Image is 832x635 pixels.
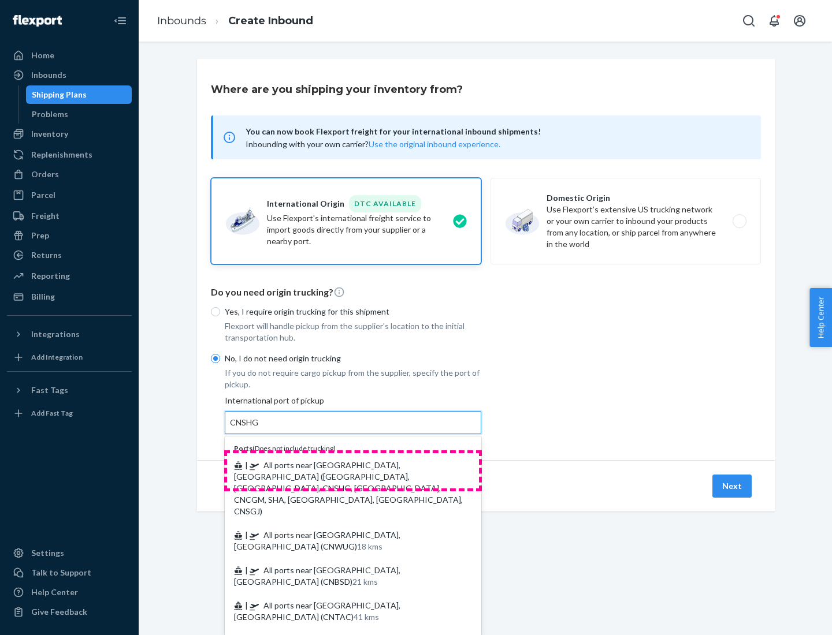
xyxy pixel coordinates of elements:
a: Returns [7,246,132,264]
div: Returns [31,249,62,261]
h3: Where are you shipping your inventory from? [211,82,463,97]
a: Prep [7,226,132,245]
a: Inbounds [7,66,132,84]
button: Use the original inbound experience. [369,139,500,150]
div: Orders [31,169,59,180]
a: Orders [7,165,132,184]
a: Home [7,46,132,65]
p: Do you need origin trucking? [211,286,761,299]
a: Add Fast Tag [7,404,132,423]
span: ( Does not include trucking ) [234,444,336,453]
div: Inbounds [31,69,66,81]
a: Help Center [7,583,132,602]
b: Ports [234,444,252,453]
a: Inventory [7,125,132,143]
img: Flexport logo [13,15,62,27]
span: All ports near [GEOGRAPHIC_DATA], [GEOGRAPHIC_DATA] (CNWUG) [234,530,400,551]
button: Close Navigation [109,9,132,32]
a: Replenishments [7,145,132,164]
p: No, I do not need origin trucking [225,353,481,364]
span: 21 kms [352,577,378,587]
a: Inbounds [157,14,206,27]
span: 18 kms [357,541,382,551]
button: Open Search Box [737,9,760,32]
input: Ports(Does not include trucking) | All ports near [GEOGRAPHIC_DATA], [GEOGRAPHIC_DATA] ([GEOGRAPH... [230,417,259,428]
button: Help Center [809,288,832,347]
input: No, I do not need origin trucking [211,354,220,363]
button: Open notifications [763,9,786,32]
span: All ports near [GEOGRAPHIC_DATA], [GEOGRAPHIC_DATA] (CNBSD) [234,565,400,587]
div: Problems [32,109,68,120]
div: Add Fast Tag [31,408,73,418]
span: | [245,460,248,470]
a: Freight [7,207,132,225]
a: Talk to Support [7,563,132,582]
button: Open account menu [788,9,811,32]
input: Yes, I require origin trucking for this shipment [211,307,220,316]
button: Give Feedback [7,603,132,621]
button: Integrations [7,325,132,343]
p: Flexport will handle pickup from the supplier's location to the initial transportation hub. [225,320,481,343]
div: Freight [31,210,60,222]
span: All ports near [GEOGRAPHIC_DATA], [GEOGRAPHIC_DATA] (CNTAC) [234,600,400,622]
div: Integrations [31,328,80,340]
div: Talk to Support [31,567,91,578]
div: Add Integration [31,352,83,362]
span: Inbounding with your own carrier? [246,139,500,149]
a: Shipping Plans [26,85,132,104]
span: You can now book Flexport freight for your international inbound shipments! [246,125,747,139]
div: Give Feedback [31,606,87,618]
span: | [245,600,248,610]
p: Yes, I require origin trucking for this shipment [225,306,481,317]
p: If you do not require cargo pickup from the supplier, specify the port of pickup. [225,367,481,390]
div: Reporting [31,270,70,282]
div: Inventory [31,128,68,140]
div: Settings [31,547,64,559]
span: | [245,530,248,540]
a: Reporting [7,267,132,285]
div: Home [31,50,54,61]
div: Billing [31,291,55,302]
div: Help Center [31,587,78,598]
a: Parcel [7,186,132,204]
span: 41 kms [354,612,379,622]
a: Problems [26,105,132,124]
div: Shipping Plans [32,89,87,100]
a: Billing [7,287,132,306]
a: Create Inbound [228,14,313,27]
a: Settings [7,544,132,562]
div: International port of pickup [225,395,481,434]
div: Prep [31,230,49,241]
div: Parcel [31,189,55,201]
button: Next [712,475,752,498]
a: Add Integration [7,348,132,367]
div: Fast Tags [31,384,68,396]
ol: breadcrumbs [148,4,322,38]
div: Replenishments [31,149,92,160]
span: | [245,565,248,575]
button: Fast Tags [7,381,132,399]
span: All ports near [GEOGRAPHIC_DATA], [GEOGRAPHIC_DATA] ([GEOGRAPHIC_DATA], [GEOGRAPHIC_DATA], CNSHG,... [234,460,463,516]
